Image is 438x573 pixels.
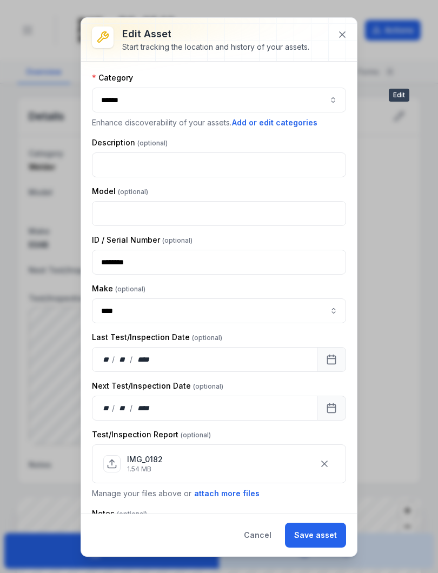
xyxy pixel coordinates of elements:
p: IMG_0182 [127,454,163,465]
label: Notes [92,508,147,519]
label: Last Test/Inspection Date [92,332,222,343]
input: asset-edit:cf[ca1b6296-9635-4ae3-ae60-00faad6de89d]-label [92,298,346,323]
div: year, [134,403,154,414]
p: Manage your files above or [92,488,346,499]
div: year, [134,354,154,365]
button: Add or edit categories [231,117,318,129]
div: / [130,403,134,414]
label: Make [92,283,145,294]
p: Enhance discoverability of your assets. [92,117,346,129]
div: / [112,354,116,365]
div: / [130,354,134,365]
button: Calendar [317,347,346,372]
div: month, [116,354,130,365]
span: Edit [389,89,409,102]
p: 1.54 MB [127,465,163,474]
button: Cancel [235,523,281,548]
label: ID / Serial Number [92,235,193,245]
button: Save asset [285,523,346,548]
h3: Edit asset [122,26,309,42]
label: Next Test/Inspection Date [92,381,223,391]
div: day, [101,354,112,365]
div: Start tracking the location and history of your assets. [122,42,309,52]
div: month, [116,403,130,414]
button: Calendar [317,396,346,421]
label: Description [92,137,168,148]
div: day, [101,403,112,414]
button: attach more files [194,488,260,499]
div: / [112,403,116,414]
label: Category [92,72,133,83]
label: Test/Inspection Report [92,429,211,440]
label: Model [92,186,148,197]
